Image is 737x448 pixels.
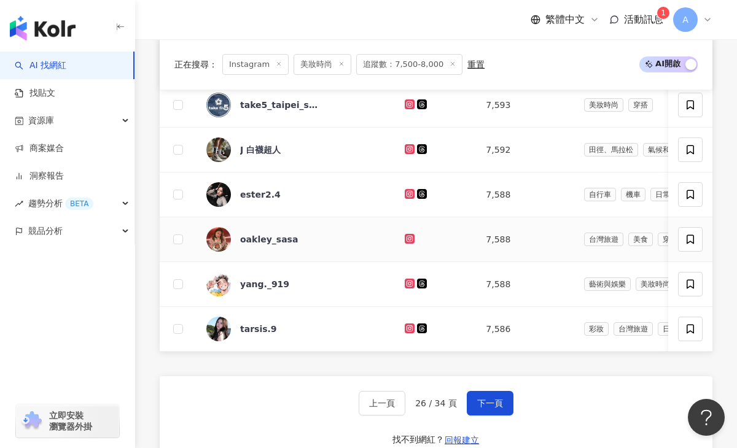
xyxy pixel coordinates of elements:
[661,9,666,17] span: 1
[476,262,574,307] td: 7,588
[359,391,405,415] button: 上一頁
[206,272,385,296] a: KOL Avataryang._919
[206,182,385,207] a: KOL Avatarester2.4
[545,13,585,26] span: 繁體中文
[28,217,63,245] span: 競品分析
[206,227,231,252] img: KOL Avatar
[476,217,574,262] td: 7,588
[415,398,457,408] span: 26 / 34 頁
[467,60,485,69] div: 重置
[15,60,66,72] a: searchAI 找網紅
[584,188,616,201] span: 自行車
[584,143,638,156] span: 田徑、馬拉松
[445,435,479,445] span: 回報建立
[643,143,690,156] span: 氣候和環境
[584,98,623,112] span: 美妝時尚
[206,137,385,162] a: KOL AvatarJ 白襪超人
[682,13,688,26] span: A
[584,322,609,336] span: 彩妝
[206,317,385,341] a: KOL Avatartarsis.9
[476,307,574,352] td: 7,586
[621,188,645,201] span: 機車
[240,99,320,111] div: take5_taipei_shop
[206,93,231,117] img: KOL Avatar
[10,16,76,41] img: logo
[657,7,669,19] sup: 1
[658,233,682,246] span: 穿搭
[369,398,395,408] span: 上一頁
[28,190,93,217] span: 趨勢分析
[15,199,23,208] span: rise
[65,198,93,210] div: BETA
[240,188,281,201] div: ester2.4
[15,170,64,182] a: 洞察報告
[206,182,231,207] img: KOL Avatar
[206,137,231,162] img: KOL Avatar
[614,322,653,336] span: 台灣旅遊
[15,87,55,99] a: 找貼文
[392,434,444,446] div: 找不到網紅？
[650,188,690,201] span: 日常話題
[477,398,503,408] span: 下一頁
[206,227,385,252] a: KOL Avataroakley_sasa
[584,277,631,291] span: 藝術與娛樂
[476,128,574,172] td: 7,592
[584,233,623,246] span: 台灣旅遊
[628,98,653,112] span: 穿搭
[658,322,697,336] span: 日常話題
[15,142,64,155] a: 商案媒合
[206,317,231,341] img: KOL Avatar
[636,277,675,291] span: 美妝時尚
[688,399,725,436] iframe: Help Scout Beacon - Open
[356,54,462,75] span: 追蹤數：7,500-8,000
[222,54,289,75] span: Instagram
[240,323,277,335] div: tarsis.9
[476,83,574,128] td: 7,593
[174,60,217,69] span: 正在搜尋 ：
[49,410,92,432] span: 立即安裝 瀏覽器外掛
[206,272,231,296] img: KOL Avatar
[294,54,351,75] span: 美妝時尚
[240,233,298,245] div: oakley_sasa
[624,14,663,25] span: 活動訊息
[240,278,289,290] div: yang._919
[467,391,513,415] button: 下一頁
[16,404,119,438] a: chrome extension立即安裝 瀏覽器外掛
[240,144,281,156] div: J 白襪超人
[28,107,54,134] span: 資源庫
[628,233,653,246] span: 美食
[206,93,385,117] a: KOL Avatartake5_taipei_shop
[20,411,44,431] img: chrome extension
[476,172,574,217] td: 7,588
